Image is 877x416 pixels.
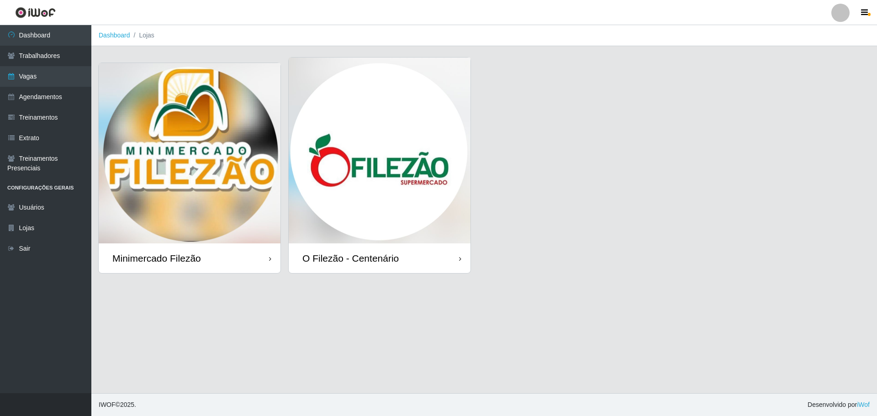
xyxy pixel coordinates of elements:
a: Minimercado Filezão [99,63,280,273]
div: Minimercado Filezão [112,253,201,264]
nav: breadcrumb [91,25,877,46]
img: cardImg [289,58,470,243]
img: cardImg [99,63,280,243]
li: Lojas [130,31,154,40]
a: Dashboard [99,32,130,39]
span: Desenvolvido por [808,400,870,410]
a: O Filezão - Centenário [289,58,470,273]
span: © 2025 . [99,400,136,410]
span: IWOF [99,401,116,408]
div: O Filezão - Centenário [302,253,399,264]
img: CoreUI Logo [15,7,56,18]
a: iWof [857,401,870,408]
